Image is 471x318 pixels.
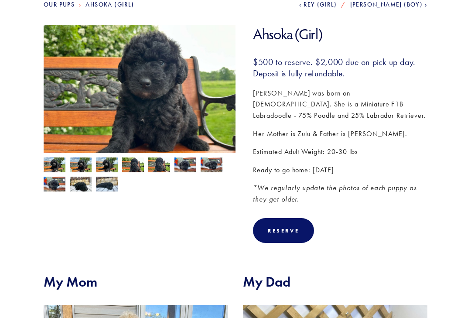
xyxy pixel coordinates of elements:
h1: Ahsoka (Girl) [253,25,427,43]
img: Ahsoka 7.jpg [122,157,144,174]
span: [PERSON_NAME] (Boy) [350,1,423,8]
img: Ahsoka 5.jpg [44,176,65,193]
img: Ahsoka 6.jpg [148,157,170,174]
p: Ready to go home: [DATE] [253,164,427,176]
img: Ahsoka 2.jpg [96,176,118,193]
img: Ahsoka 3.jpg [174,157,196,174]
img: Ahsoka 8.jpg [44,157,65,174]
img: Ahsoka 10.jpg [70,157,92,174]
span: Rey (Girl) [304,1,337,8]
h3: $500 to reserve. $2,000 due on pick up day. Deposit is fully refundable. [253,56,427,79]
a: [PERSON_NAME] (Boy) [350,1,427,8]
a: Rey (Girl) [299,1,337,8]
img: Ahsoka 9.jpg [96,157,118,174]
h2: My Mom [44,274,228,290]
p: Her Mother is Zulu & Father is [PERSON_NAME]. [253,128,427,140]
img: Ahsoka 7.jpg [44,25,235,169]
div: Reserve [253,218,314,243]
p: Estimated Adult Weight: 20-30 lbs [253,146,427,157]
img: Ahsoka 1.jpg [70,176,92,193]
em: *We regularly update the photos of each puppy as they get older. [253,184,419,203]
img: Ahsoka 4.jpg [201,157,222,174]
div: Reserve [268,227,299,234]
a: Ahsoka (Girl) [85,1,134,8]
a: Our Pups [44,1,75,8]
h2: My Dad [243,274,427,290]
p: [PERSON_NAME] was born on [DEMOGRAPHIC_DATA]. She is a Miniature F1B Labradoodle - 75% Poodle and... [253,88,427,121]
